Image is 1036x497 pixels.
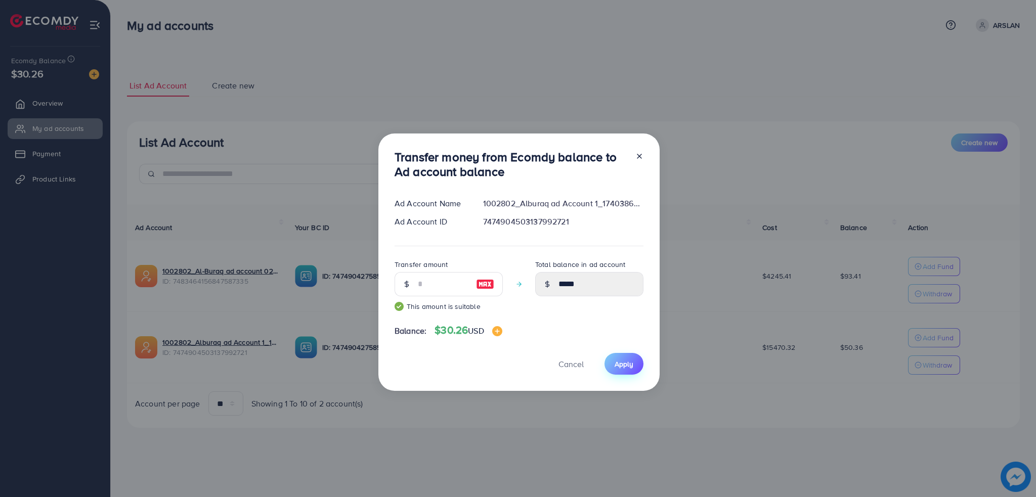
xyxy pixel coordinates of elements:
[435,324,502,337] h4: $30.26
[468,325,484,336] span: USD
[492,326,502,336] img: image
[386,216,475,228] div: Ad Account ID
[395,302,404,311] img: guide
[558,358,584,370] span: Cancel
[475,216,652,228] div: 7474904503137992721
[476,278,494,290] img: image
[605,353,643,375] button: Apply
[395,259,448,269] label: Transfer amount
[395,301,503,311] small: This amount is suitable
[386,198,475,209] div: Ad Account Name
[615,359,633,369] span: Apply
[475,198,652,209] div: 1002802_Alburaq ad Account 1_1740386843243
[535,259,625,269] label: Total balance in ad account
[395,150,627,179] h3: Transfer money from Ecomdy balance to Ad account balance
[546,353,596,375] button: Cancel
[395,325,426,337] span: Balance:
